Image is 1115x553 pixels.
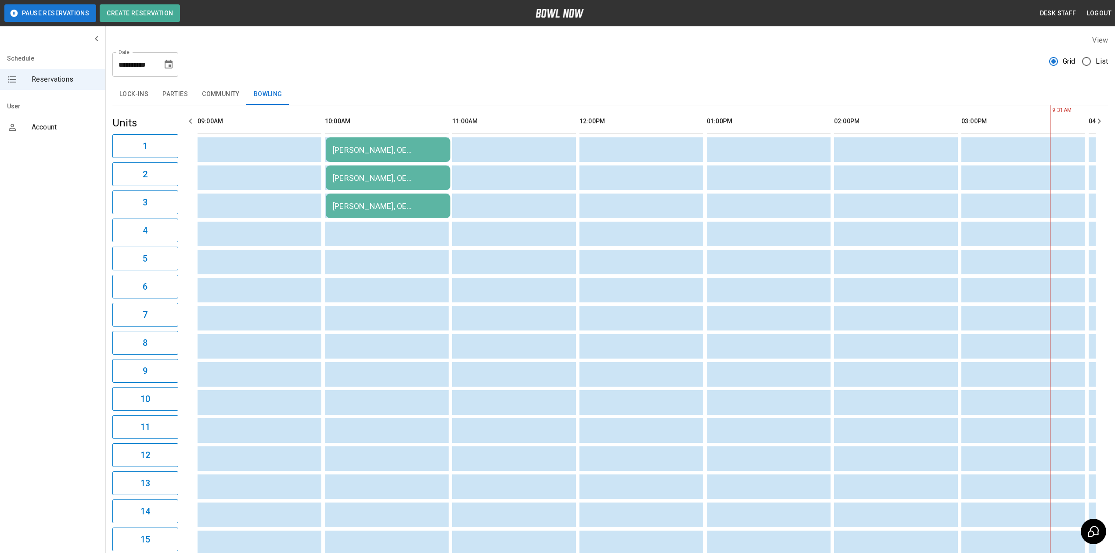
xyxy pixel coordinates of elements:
[143,336,147,350] h6: 8
[112,116,178,130] h5: Units
[452,109,576,134] th: 11:00AM
[32,74,98,85] span: Reservations
[140,392,150,406] h6: 10
[112,528,178,551] button: 15
[112,84,155,105] button: Lock-ins
[112,219,178,242] button: 4
[112,190,178,214] button: 3
[140,504,150,518] h6: 14
[198,109,321,134] th: 09:00AM
[143,280,147,294] h6: 6
[1063,56,1075,67] span: Grid
[112,162,178,186] button: 2
[143,139,147,153] h6: 1
[112,499,178,523] button: 14
[32,122,98,133] span: Account
[247,84,289,105] button: Bowling
[112,359,178,383] button: 9
[143,195,147,209] h6: 3
[112,387,178,411] button: 10
[143,223,147,237] h6: 4
[112,415,178,439] button: 11
[112,443,178,467] button: 12
[1050,106,1052,115] span: 9:31AM
[325,109,449,134] th: 10:00AM
[1096,56,1108,67] span: List
[1083,5,1115,22] button: Logout
[140,476,150,490] h6: 13
[143,167,147,181] h6: 2
[143,364,147,378] h6: 9
[579,109,703,134] th: 12:00PM
[112,303,178,327] button: 7
[112,331,178,355] button: 8
[140,532,150,546] h6: 15
[333,145,443,154] div: [PERSON_NAME], OE Enterprises
[536,9,584,18] img: logo
[333,201,443,211] div: [PERSON_NAME], OE Enterprises
[155,84,195,105] button: Parties
[1092,36,1108,44] label: View
[112,84,1108,105] div: inventory tabs
[112,471,178,495] button: 13
[140,448,150,462] h6: 12
[143,308,147,322] h6: 7
[1036,5,1080,22] button: Desk Staff
[140,420,150,434] h6: 11
[112,134,178,158] button: 1
[112,247,178,270] button: 5
[195,84,247,105] button: Community
[143,251,147,266] h6: 5
[112,275,178,298] button: 6
[333,173,443,183] div: [PERSON_NAME], OE Enterprises
[160,56,177,73] button: Choose date, selected date is Aug 20, 2025
[4,4,96,22] button: Pause Reservations
[100,4,180,22] button: Create Reservation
